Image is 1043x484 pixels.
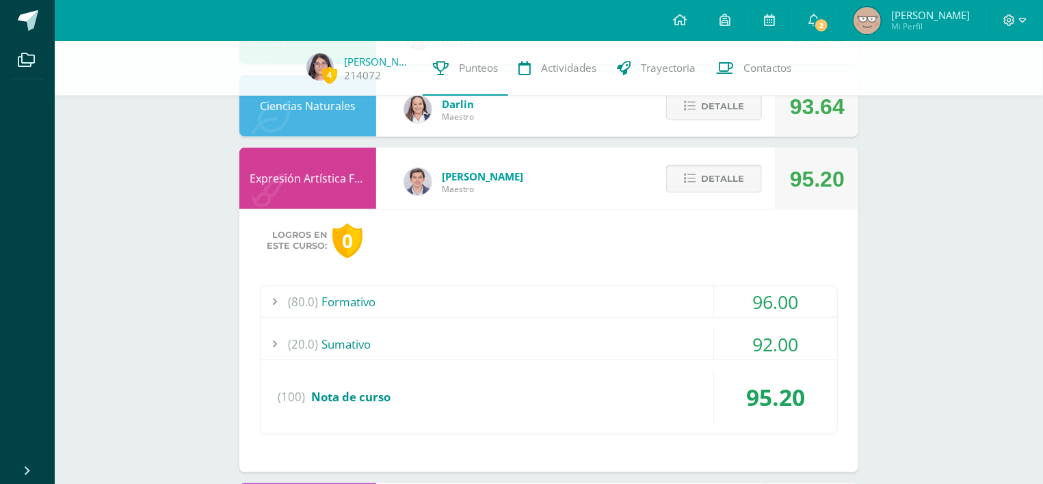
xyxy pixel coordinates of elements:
a: [PERSON_NAME] [344,55,412,68]
div: 95.20 [714,371,837,423]
span: Nota de curso [311,389,391,405]
span: Detalle [701,94,744,119]
div: 93.64 [790,76,845,137]
span: Darlin [442,97,474,111]
span: [PERSON_NAME] [891,8,970,22]
span: Logros en este curso: [267,230,327,252]
span: Trayectoria [641,61,696,75]
span: Maestro [442,183,523,195]
span: 4 [322,66,337,83]
div: 96.00 [714,286,837,317]
span: (20.0) [288,329,318,360]
a: Punteos [423,41,508,96]
div: Expresión Artística FORMACIÓN MUSICAL [239,148,376,209]
span: Detalle [701,166,744,191]
div: 92.00 [714,329,837,360]
a: 214072 [344,68,381,83]
img: 794815d7ffad13252b70ea13fddba508.png [404,96,432,123]
img: 827ea4b7cc97872ec63cfb1b85fce88f.png [306,53,334,81]
span: Actividades [541,61,596,75]
span: (80.0) [288,286,318,317]
span: Maestro [442,111,474,122]
div: Formativo [261,286,837,317]
button: Detalle [666,92,762,120]
a: Actividades [508,41,607,96]
div: 0 [332,224,362,258]
a: Trayectoria [607,41,706,96]
span: Mi Perfil [891,21,970,32]
span: Punteos [459,61,498,75]
button: Detalle [666,165,762,193]
div: Sumativo [261,329,837,360]
span: [PERSON_NAME] [442,170,523,183]
div: Ciencias Naturales [239,75,376,137]
img: 32863153bf8bbda601a51695c130e98e.png [404,168,432,196]
span: (100) [278,371,305,423]
div: 95.20 [790,148,845,210]
span: Contactos [743,61,791,75]
a: Contactos [706,41,802,96]
span: 2 [814,18,829,33]
img: da0de1698857389b01b9913c08ee4643.png [854,7,881,34]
